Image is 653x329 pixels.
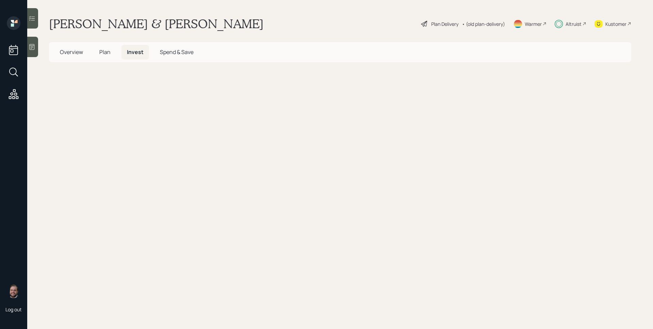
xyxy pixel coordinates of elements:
[7,284,20,298] img: james-distasi-headshot.png
[566,20,582,28] div: Altruist
[431,20,458,28] div: Plan Delivery
[605,20,626,28] div: Kustomer
[5,306,22,313] div: Log out
[462,20,505,28] div: • (old plan-delivery)
[160,48,194,56] span: Spend & Save
[127,48,144,56] span: Invest
[99,48,111,56] span: Plan
[525,20,542,28] div: Warmer
[60,48,83,56] span: Overview
[49,16,264,31] h1: [PERSON_NAME] & [PERSON_NAME]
